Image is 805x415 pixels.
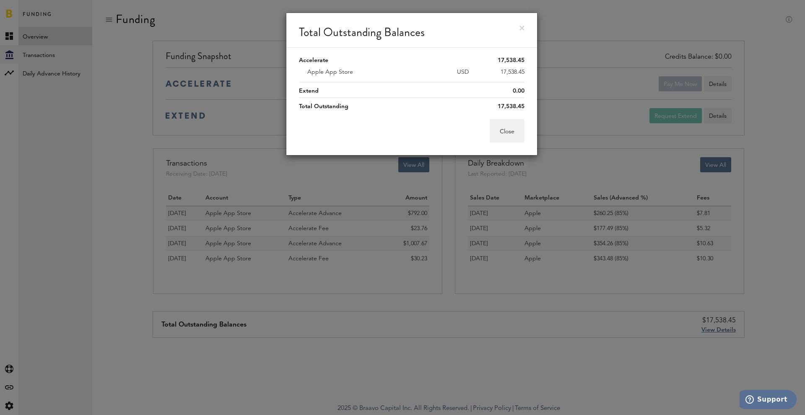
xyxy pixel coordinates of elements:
[490,119,525,143] button: Close
[299,56,328,65] div: Accelerate
[299,65,434,80] td: Apple App Store
[299,87,319,95] div: Extend
[479,65,525,80] td: 17,538.45
[299,87,525,95] div: 0.00
[286,13,537,48] div: Total Outstanding Balances
[740,390,797,411] iframe: Opens a widget where you can find more information
[299,56,525,65] div: 17,538.45
[299,102,348,111] div: Total Outstanding
[299,102,525,111] div: 17,538.45
[434,65,480,80] td: USD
